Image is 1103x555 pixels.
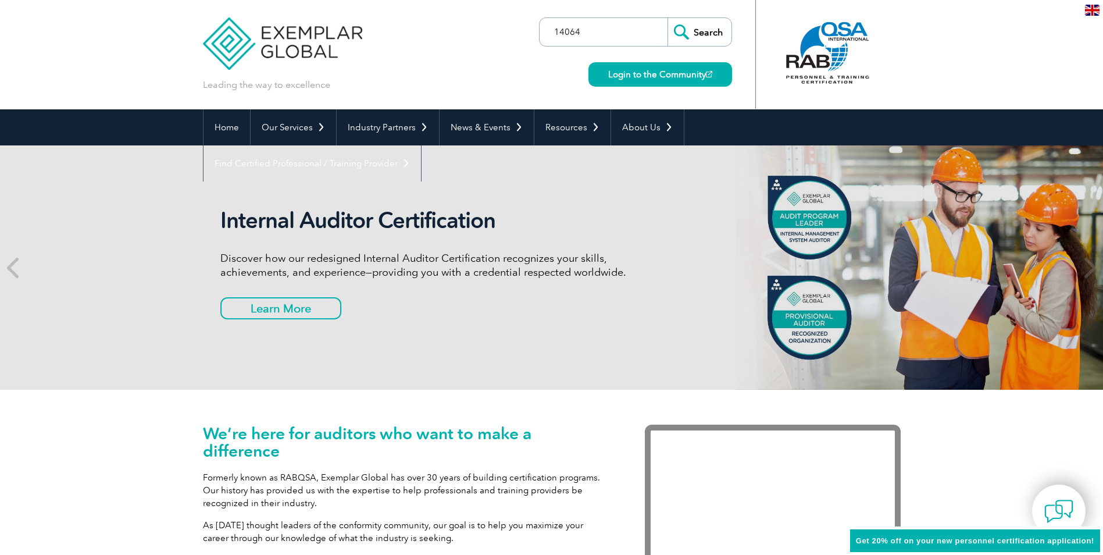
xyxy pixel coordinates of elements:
p: Discover how our redesigned Internal Auditor Certification recognizes your skills, achievements, ... [220,251,656,279]
img: open_square.png [706,71,712,77]
h2: Internal Auditor Certification [220,207,656,234]
a: News & Events [440,109,534,145]
p: Leading the way to excellence [203,79,330,91]
input: Search [667,18,731,46]
img: contact-chat.png [1044,497,1073,526]
a: About Us [611,109,684,145]
p: Formerly known as RABQSA, Exemplar Global has over 30 years of building certification programs. O... [203,471,610,510]
a: Our Services [251,109,336,145]
img: en [1085,5,1100,16]
a: Resources [534,109,611,145]
h1: We’re here for auditors who want to make a difference [203,425,610,460]
span: Get 20% off on your new personnel certification application! [856,536,1094,545]
a: Login to the Community [588,62,732,87]
a: Industry Partners [337,109,439,145]
a: Learn More [220,297,341,319]
p: As [DATE] thought leaders of the conformity community, our goal is to help you maximize your care... [203,519,610,545]
a: Find Certified Professional / Training Provider [204,145,421,182]
a: Home [204,109,250,145]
